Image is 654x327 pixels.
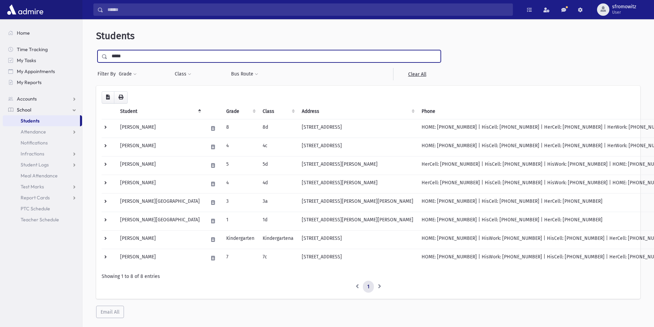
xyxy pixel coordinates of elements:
[222,212,259,230] td: 1
[17,107,31,113] span: School
[222,175,259,193] td: 4
[3,159,82,170] a: Student Logs
[298,119,417,138] td: [STREET_ADDRESS]
[116,230,204,249] td: [PERSON_NAME]
[3,104,82,115] a: School
[102,273,635,280] div: Showing 1 to 8 of 8 entries
[612,10,636,15] span: User
[103,3,513,16] input: Search
[222,156,259,175] td: 5
[21,162,49,168] span: Student Logs
[21,173,58,179] span: Meal Attendance
[222,230,259,249] td: Kindergarten
[21,195,50,201] span: Report Cards
[298,249,417,267] td: [STREET_ADDRESS]
[231,68,259,80] button: Bus Route
[21,184,44,190] span: Test Marks
[363,281,374,293] a: 1
[393,68,441,80] a: Clear All
[259,138,298,156] td: 4c
[17,30,30,36] span: Home
[298,104,417,119] th: Address: activate to sort column ascending
[21,129,46,135] span: Attendance
[298,175,417,193] td: [STREET_ADDRESS][PERSON_NAME]
[259,193,298,212] td: 3a
[17,68,55,74] span: My Appointments
[3,77,82,88] a: My Reports
[298,193,417,212] td: [STREET_ADDRESS][PERSON_NAME][PERSON_NAME]
[17,96,37,102] span: Accounts
[3,148,82,159] a: Infractions
[298,212,417,230] td: [STREET_ADDRESS][PERSON_NAME][PERSON_NAME]
[21,118,39,124] span: Students
[21,151,44,157] span: Infractions
[116,119,204,138] td: [PERSON_NAME]
[116,138,204,156] td: [PERSON_NAME]
[259,230,298,249] td: Kindergartena
[298,138,417,156] td: [STREET_ADDRESS]
[21,217,59,223] span: Teacher Schedule
[3,137,82,148] a: Notifications
[118,68,137,80] button: Grade
[259,249,298,267] td: 7c
[612,4,636,10] span: sfromowitz
[21,206,50,212] span: PTC Schedule
[259,104,298,119] th: Class: activate to sort column ascending
[116,193,204,212] td: [PERSON_NAME][GEOGRAPHIC_DATA]
[116,175,204,193] td: [PERSON_NAME]
[116,212,204,230] td: [PERSON_NAME][GEOGRAPHIC_DATA]
[116,156,204,175] td: [PERSON_NAME]
[114,91,128,104] button: Print
[3,203,82,214] a: PTC Schedule
[116,249,204,267] td: [PERSON_NAME]
[96,30,135,42] span: Students
[3,126,82,137] a: Attendance
[21,140,48,146] span: Notifications
[222,249,259,267] td: 7
[222,119,259,138] td: 8
[17,79,42,85] span: My Reports
[3,44,82,55] a: Time Tracking
[222,138,259,156] td: 4
[97,70,118,78] span: Filter By
[3,55,82,66] a: My Tasks
[3,93,82,104] a: Accounts
[3,192,82,203] a: Report Cards
[298,156,417,175] td: [STREET_ADDRESS][PERSON_NAME]
[17,57,36,63] span: My Tasks
[17,46,48,52] span: Time Tracking
[116,104,204,119] th: Student: activate to sort column descending
[3,214,82,225] a: Teacher Schedule
[3,170,82,181] a: Meal Attendance
[3,181,82,192] a: Test Marks
[298,230,417,249] td: [STREET_ADDRESS]
[3,27,82,38] a: Home
[96,306,124,318] button: Email All
[222,104,259,119] th: Grade: activate to sort column ascending
[259,175,298,193] td: 4d
[174,68,192,80] button: Class
[259,119,298,138] td: 8d
[3,66,82,77] a: My Appointments
[5,3,45,16] img: AdmirePro
[3,115,80,126] a: Students
[259,212,298,230] td: 1d
[259,156,298,175] td: 5d
[102,91,114,104] button: CSV
[222,193,259,212] td: 3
